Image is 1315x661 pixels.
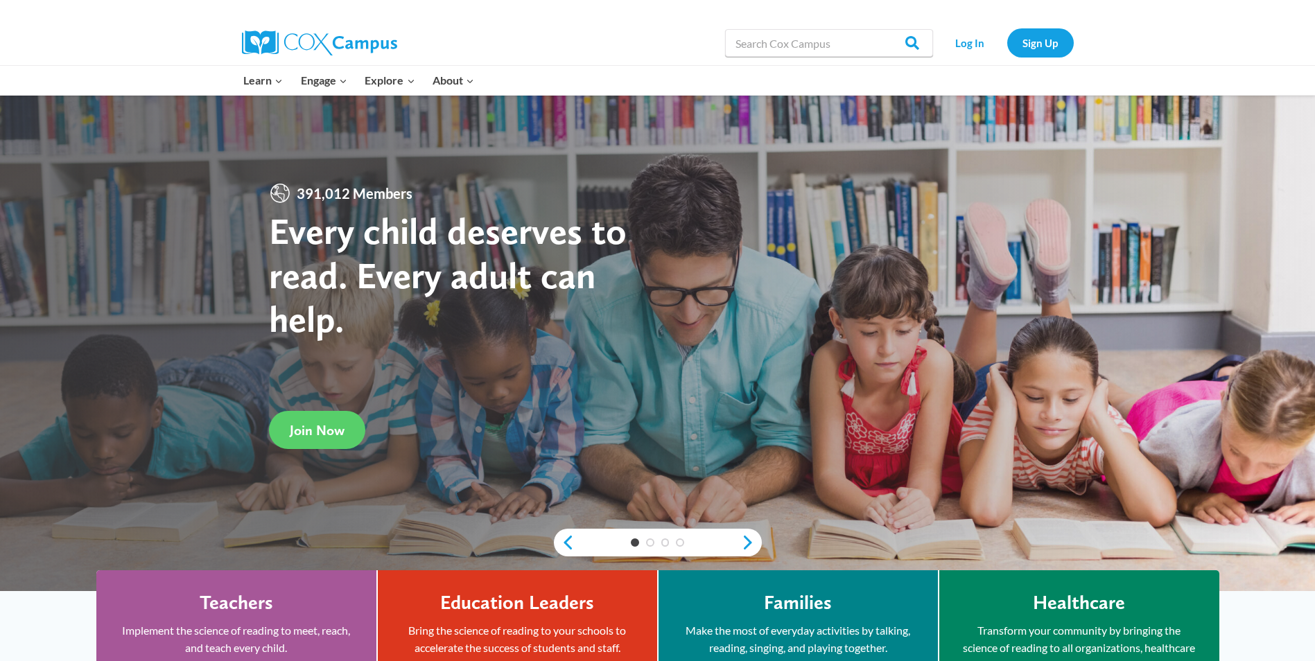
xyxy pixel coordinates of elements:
[399,622,636,657] p: Bring the science of reading to your schools to accelerate the success of students and staff.
[290,422,345,439] span: Join Now
[440,591,594,615] h4: Education Leaders
[1033,591,1125,615] h4: Healthcare
[365,71,415,89] span: Explore
[661,538,670,547] a: 3
[200,591,273,615] h4: Teachers
[235,66,483,95] nav: Primary Navigation
[301,71,347,89] span: Engage
[117,622,356,657] p: Implement the science of reading to meet, reach, and teach every child.
[631,538,639,547] a: 1
[291,182,418,204] span: 391,012 Members
[433,71,474,89] span: About
[1007,28,1074,57] a: Sign Up
[554,529,762,556] div: content slider buttons
[242,30,397,55] img: Cox Campus
[243,71,283,89] span: Learn
[269,209,627,341] strong: Every child deserves to read. Every adult can help.
[764,591,832,615] h4: Families
[940,28,1000,57] a: Log In
[646,538,654,547] a: 2
[940,28,1074,57] nav: Secondary Navigation
[741,534,762,551] a: next
[679,622,917,657] p: Make the most of everyday activities by talking, reading, singing, and playing together.
[676,538,684,547] a: 4
[554,534,575,551] a: previous
[725,29,933,57] input: Search Cox Campus
[269,411,365,449] a: Join Now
